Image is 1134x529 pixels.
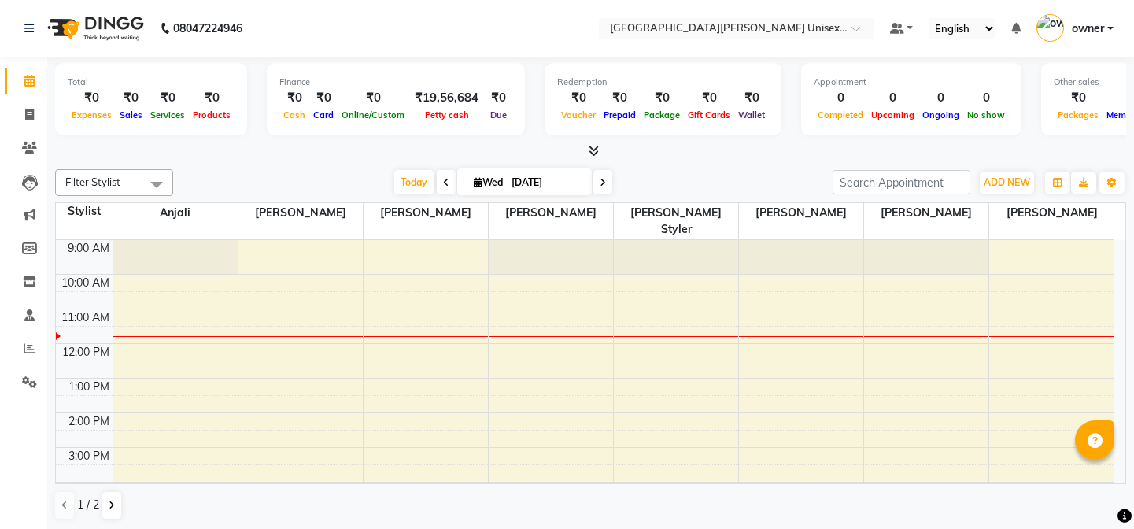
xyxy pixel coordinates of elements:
[814,89,867,107] div: 0
[65,483,113,499] div: 4:00 PM
[918,89,963,107] div: 0
[338,89,408,107] div: ₹0
[867,89,918,107] div: 0
[279,109,309,120] span: Cash
[65,240,113,257] div: 9:00 AM
[116,89,146,107] div: ₹0
[1036,14,1064,42] img: owner
[1068,466,1118,513] iframe: chat widget
[309,89,338,107] div: ₹0
[557,76,769,89] div: Redemption
[1072,20,1104,37] span: owner
[557,89,600,107] div: ₹0
[640,109,684,120] span: Package
[408,89,485,107] div: ₹19,56,684
[65,176,120,188] span: Filter Stylist
[394,170,434,194] span: Today
[734,109,769,120] span: Wallet
[59,344,113,361] div: 12:00 PM
[146,89,189,107] div: ₹0
[68,76,235,89] div: Total
[984,176,1030,188] span: ADD NEW
[600,89,640,107] div: ₹0
[867,109,918,120] span: Upcoming
[65,448,113,464] div: 3:00 PM
[68,89,116,107] div: ₹0
[814,76,1009,89] div: Appointment
[189,89,235,107] div: ₹0
[814,109,867,120] span: Completed
[279,89,309,107] div: ₹0
[65,413,113,430] div: 2:00 PM
[113,203,238,223] span: anjali
[40,6,148,50] img: logo
[364,203,488,223] span: [PERSON_NAME]
[833,170,970,194] input: Search Appointment
[684,109,734,120] span: Gift Cards
[918,109,963,120] span: Ongoing
[309,109,338,120] span: Card
[279,76,512,89] div: Finance
[116,109,146,120] span: Sales
[980,172,1034,194] button: ADD NEW
[600,109,640,120] span: Prepaid
[470,176,507,188] span: Wed
[65,379,113,395] div: 1:00 PM
[1054,89,1103,107] div: ₹0
[68,109,116,120] span: Expenses
[486,109,511,120] span: Due
[58,275,113,291] div: 10:00 AM
[1054,109,1103,120] span: Packages
[421,109,473,120] span: Petty cash
[77,497,99,513] span: 1 / 2
[614,203,738,239] span: [PERSON_NAME] styler
[173,6,242,50] b: 08047224946
[557,109,600,120] span: Voucher
[989,203,1114,223] span: [PERSON_NAME]
[734,89,769,107] div: ₹0
[58,309,113,326] div: 11:00 AM
[489,203,613,223] span: [PERSON_NAME]
[684,89,734,107] div: ₹0
[864,203,988,223] span: [PERSON_NAME]
[963,89,1009,107] div: 0
[507,171,585,194] input: 2025-09-03
[238,203,363,223] span: [PERSON_NAME]
[146,109,189,120] span: Services
[189,109,235,120] span: Products
[640,89,684,107] div: ₹0
[963,109,1009,120] span: No show
[338,109,408,120] span: Online/Custom
[739,203,863,223] span: [PERSON_NAME]
[485,89,512,107] div: ₹0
